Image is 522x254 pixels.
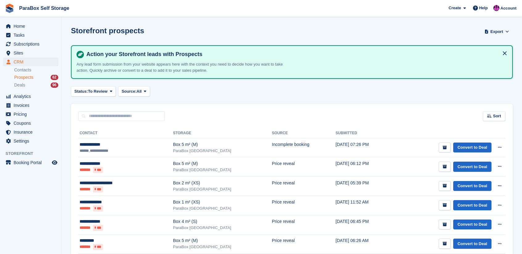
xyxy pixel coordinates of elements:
[14,40,51,48] span: Subscriptions
[272,215,335,235] td: Price reveal
[479,5,488,11] span: Help
[14,128,51,136] span: Insurance
[51,83,58,88] div: 96
[122,88,136,95] span: Source:
[453,200,491,210] a: Convert to Deal
[5,4,14,13] img: stora-icon-8386f47178a22dfd0bd8f6a31ec36ba5ce8667c1dd55bd0f319d3a0aa187defe.svg
[51,159,58,166] a: Preview store
[173,244,272,250] div: ParaBox [GEOGRAPHIC_DATA]
[272,176,335,196] td: Price reveal
[14,119,51,127] span: Coupons
[118,86,150,96] button: Source: All
[3,101,58,110] a: menu
[14,31,51,39] span: Tasks
[173,218,272,225] div: Box 4 m² (S)
[3,128,58,136] a: menu
[272,128,335,138] th: Source
[453,239,491,249] a: Convert to Deal
[14,74,58,81] a: Prospects 62
[173,199,272,205] div: Box 1 m² (XS)
[3,22,58,30] a: menu
[449,5,461,11] span: Create
[14,82,58,88] a: Deals 96
[74,88,88,95] span: Status:
[3,110,58,119] a: menu
[77,61,292,73] p: Any lead form submission from your website appears here with the context you need to decide how y...
[493,113,501,119] span: Sort
[272,157,335,177] td: Price reveal
[453,162,491,172] a: Convert to Deal
[173,237,272,244] div: Box 5 m² (M)
[14,82,25,88] span: Deals
[493,5,499,11] img: Paul Wolfson
[173,160,272,167] div: Box 5 m² (M)
[173,225,272,231] div: ParaBox [GEOGRAPHIC_DATA]
[272,196,335,215] td: Price reveal
[3,137,58,145] a: menu
[453,220,491,230] a: Convert to Deal
[272,234,335,254] td: Price reveal
[14,101,51,110] span: Invoices
[500,5,516,11] span: Account
[173,141,272,148] div: Box 5 m² (M)
[336,138,392,157] td: [DATE] 07:26 PM
[453,181,491,191] a: Convert to Deal
[336,234,392,254] td: [DATE] 06:26 AM
[483,26,510,37] button: Export
[491,29,503,35] span: Export
[173,180,272,186] div: Box 2 m² (XS)
[272,138,335,157] td: Incomplete booking
[84,51,507,58] h4: Action your Storefront leads with Prospects
[173,167,272,173] div: ParaBox [GEOGRAPHIC_DATA]
[3,40,58,48] a: menu
[173,148,272,154] div: ParaBox [GEOGRAPHIC_DATA]
[14,75,33,80] span: Prospects
[173,186,272,192] div: ParaBox [GEOGRAPHIC_DATA]
[14,67,58,73] a: Contacts
[453,143,491,153] a: Convert to Deal
[71,26,144,35] h1: Storefront prospects
[71,86,116,96] button: Status: To Review
[3,119,58,127] a: menu
[3,31,58,39] a: menu
[14,158,51,167] span: Booking Portal
[3,92,58,101] a: menu
[336,196,392,215] td: [DATE] 11:52 AM
[173,205,272,212] div: ParaBox [GEOGRAPHIC_DATA]
[17,3,72,13] a: ParaBox Self Storage
[3,49,58,57] a: menu
[6,151,61,157] span: Storefront
[88,88,107,95] span: To Review
[137,88,142,95] span: All
[3,58,58,66] a: menu
[336,128,392,138] th: Submitted
[14,22,51,30] span: Home
[78,128,173,138] th: Contact
[51,75,58,80] div: 62
[14,49,51,57] span: Sites
[336,176,392,196] td: [DATE] 05:39 PM
[173,128,272,138] th: Storage
[14,137,51,145] span: Settings
[14,110,51,119] span: Pricing
[14,58,51,66] span: CRM
[336,157,392,177] td: [DATE] 06:12 PM
[14,92,51,101] span: Analytics
[336,215,392,235] td: [DATE] 06:45 PM
[3,158,58,167] a: menu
